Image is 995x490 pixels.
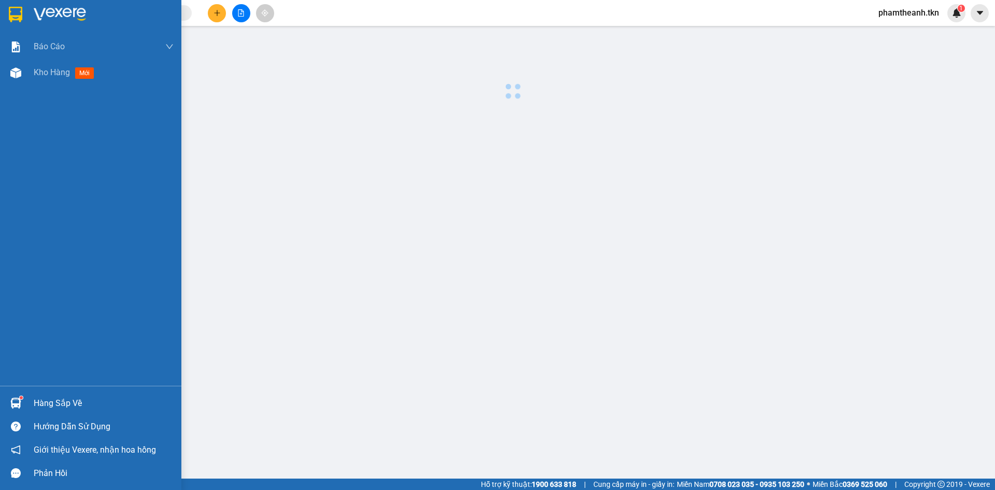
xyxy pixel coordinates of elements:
[10,41,21,52] img: solution-icon
[232,4,250,22] button: file-add
[34,419,174,435] div: Hướng dẫn sử dụng
[208,4,226,22] button: plus
[677,479,804,490] span: Miền Nam
[481,479,576,490] span: Hỗ trợ kỹ thuật:
[958,5,965,12] sup: 1
[937,481,945,488] span: copyright
[34,443,156,456] span: Giới thiệu Vexere, nhận hoa hồng
[20,396,23,399] sup: 1
[75,67,94,79] span: mới
[11,445,21,455] span: notification
[11,468,21,478] span: message
[214,9,221,17] span: plus
[165,43,174,51] span: down
[959,5,963,12] span: 1
[532,480,576,488] strong: 1900 633 818
[11,422,21,431] span: question-circle
[237,9,245,17] span: file-add
[261,9,268,17] span: aim
[971,4,989,22] button: caret-down
[10,67,21,78] img: warehouse-icon
[709,480,804,488] strong: 0708 023 035 - 0935 103 250
[34,40,65,53] span: Báo cáo
[34,396,174,411] div: Hàng sắp về
[975,8,985,18] span: caret-down
[870,6,947,19] span: phamtheanh.tkn
[843,480,887,488] strong: 0369 525 060
[895,479,897,490] span: |
[10,398,21,409] img: warehouse-icon
[9,7,22,22] img: logo-vxr
[952,8,961,18] img: icon-new-feature
[813,479,887,490] span: Miền Bắc
[807,482,810,486] span: ⚪️
[34,67,70,77] span: Kho hàng
[256,4,274,22] button: aim
[593,479,674,490] span: Cung cấp máy in - giấy in:
[34,466,174,481] div: Phản hồi
[584,479,586,490] span: |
